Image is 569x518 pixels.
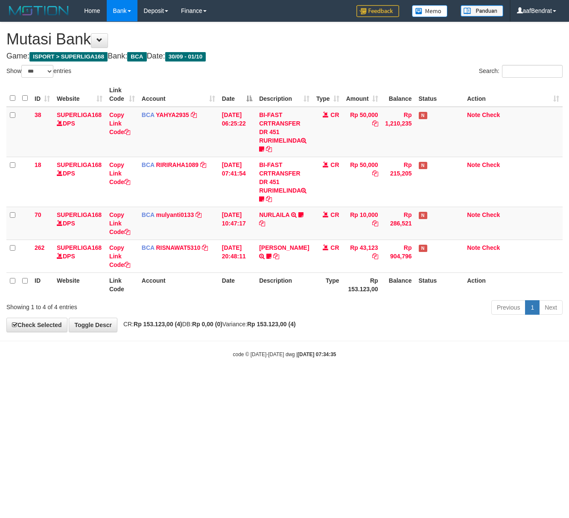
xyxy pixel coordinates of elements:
a: SUPERLIGA168 [57,244,102,251]
td: Rp 286,521 [382,207,415,240]
a: SUPERLIGA168 [57,211,102,218]
td: DPS [53,240,106,272]
a: Copy RISNAWAT5310 to clipboard [202,244,208,251]
td: [DATE] 07:41:54 [219,157,256,207]
a: Previous [491,300,525,315]
span: CR [330,244,339,251]
th: ID [31,272,53,297]
th: Link Code: activate to sort column ascending [106,82,138,107]
label: Show entries [6,65,71,78]
span: 262 [35,244,44,251]
a: [PERSON_NAME] [259,244,309,251]
span: CR [330,111,339,118]
th: Status [415,82,464,107]
a: Check Selected [6,318,67,332]
span: BCA [127,52,146,61]
img: Button%20Memo.svg [412,5,448,17]
td: DPS [53,157,106,207]
strong: [DATE] 07:34:35 [298,351,336,357]
a: Note [467,211,480,218]
a: Copy Link Code [109,111,130,135]
td: [DATE] 10:47:17 [219,207,256,240]
div: Showing 1 to 4 of 4 entries [6,299,231,311]
a: Copy BI-FAST CRTRANSFER DR 451 RURIMELINDA to clipboard [266,196,272,202]
img: panduan.png [461,5,503,17]
a: Check [482,244,500,251]
a: Note [467,244,480,251]
a: Toggle Descr [69,318,117,332]
a: Copy BI-FAST CRTRANSFER DR 451 RURIMELINDA to clipboard [266,146,272,152]
a: SUPERLIGA168 [57,111,102,118]
a: Note [467,111,480,118]
span: Has Note [419,245,427,252]
td: DPS [53,207,106,240]
th: Website: activate to sort column ascending [53,82,106,107]
span: CR [330,161,339,168]
th: Type [313,272,343,297]
span: CR [330,211,339,218]
a: Copy YAHYA2935 to clipboard [191,111,197,118]
a: Copy NURLAILA to clipboard [259,220,265,227]
td: Rp 1,210,235 [382,107,415,157]
td: Rp 10,000 [343,207,382,240]
td: [DATE] 06:25:22 [219,107,256,157]
a: Check [482,211,500,218]
th: Link Code [106,272,138,297]
th: ID: activate to sort column ascending [31,82,53,107]
span: 30/09 - 01/10 [165,52,206,61]
th: Action: activate to sort column ascending [464,82,563,107]
strong: Rp 153.123,00 (4) [134,321,182,328]
a: Next [539,300,563,315]
h1: Mutasi Bank [6,31,563,48]
td: Rp 904,796 [382,240,415,272]
small: code © [DATE]-[DATE] dwg | [233,351,336,357]
img: MOTION_logo.png [6,4,71,17]
span: Has Note [419,162,427,169]
td: Rp 50,000 [343,107,382,157]
strong: Rp 0,00 (0) [192,321,222,328]
th: Date [219,272,256,297]
td: BI-FAST CRTRANSFER DR 451 RURIMELINDA [256,157,312,207]
a: Copy Rp 43,123 to clipboard [372,253,378,260]
span: 70 [35,211,41,218]
th: Status [415,272,464,297]
a: Copy Link Code [109,244,130,268]
th: Rp 153.123,00 [343,272,382,297]
input: Search: [502,65,563,78]
a: Check [482,111,500,118]
th: Description [256,272,312,297]
td: Rp 50,000 [343,157,382,207]
td: Rp 43,123 [343,240,382,272]
a: Note [467,161,480,168]
th: Amount: activate to sort column ascending [343,82,382,107]
span: BCA [142,244,155,251]
td: [DATE] 20:48:11 [219,240,256,272]
th: Action [464,272,563,297]
a: Copy RIRIRAHA1089 to clipboard [200,161,206,168]
a: Copy Link Code [109,161,130,185]
span: BCA [142,111,155,118]
a: SUPERLIGA168 [57,161,102,168]
a: NURLAILA [259,211,289,218]
img: Feedback.jpg [356,5,399,17]
a: RISNAWAT5310 [156,244,200,251]
a: mulyanti0133 [156,211,194,218]
th: Website [53,272,106,297]
th: Type: activate to sort column ascending [313,82,343,107]
strong: Rp 153.123,00 (4) [247,321,296,328]
a: Copy Rp 50,000 to clipboard [372,170,378,177]
span: BCA [142,161,155,168]
a: 1 [525,300,540,315]
th: Balance [382,82,415,107]
span: CR: DB: Variance: [119,321,296,328]
a: Copy Rp 50,000 to clipboard [372,120,378,127]
a: YAHYA2935 [156,111,189,118]
a: Copy mulyanti0133 to clipboard [196,211,201,218]
th: Account [138,272,219,297]
td: BI-FAST CRTRANSFER DR 451 RURIMELINDA [256,107,312,157]
span: ISPORT > SUPERLIGA168 [29,52,108,61]
a: Copy Link Code [109,211,130,235]
th: Account: activate to sort column ascending [138,82,219,107]
td: DPS [53,107,106,157]
th: Date: activate to sort column descending [219,82,256,107]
